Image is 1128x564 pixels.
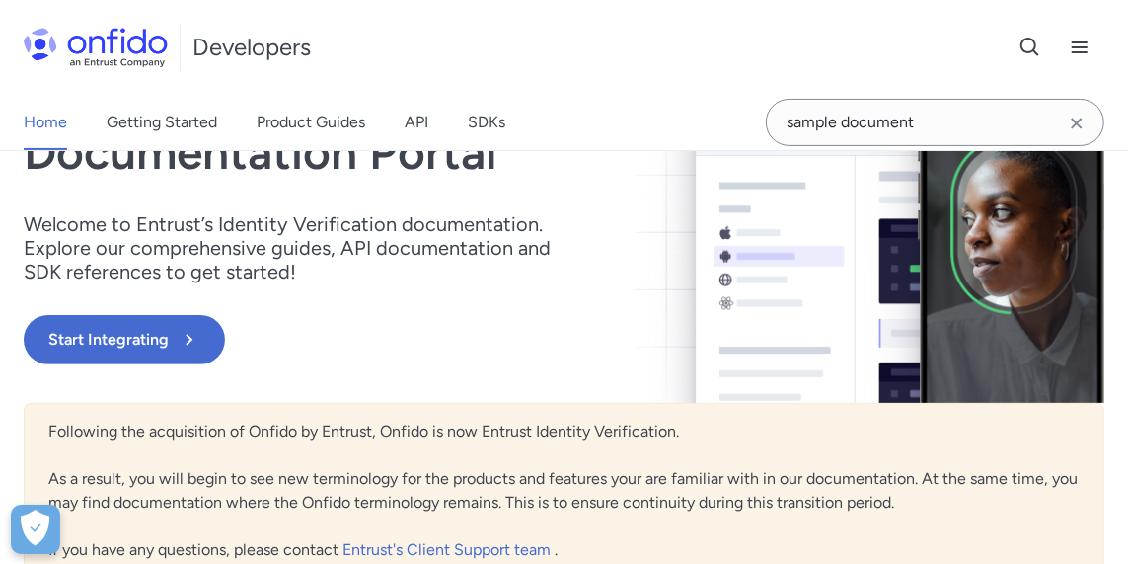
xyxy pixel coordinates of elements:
[257,95,365,150] a: Product Guides
[1018,36,1042,59] svg: Open search button
[107,95,217,150] a: Getting Started
[24,212,576,283] p: Welcome to Entrust’s Identity Verification documentation. Explore our comprehensive guides, API d...
[24,95,67,150] a: Home
[1006,23,1055,72] button: Open search button
[342,540,555,559] a: Entrust's Client Support team
[766,99,1104,146] input: Onfido search input field
[405,95,428,150] a: API
[24,315,225,364] button: Start Integrating
[11,505,60,554] button: Open Preferences
[24,28,168,67] img: Onfido Logo
[24,315,781,364] a: Start Integrating
[1065,112,1089,135] svg: Clear search field button
[192,32,311,63] h1: Developers
[11,505,60,554] div: Cookie Preferences
[468,95,505,150] a: SDKs
[1055,23,1104,72] button: Open navigation menu button
[1068,36,1091,59] svg: Open navigation menu button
